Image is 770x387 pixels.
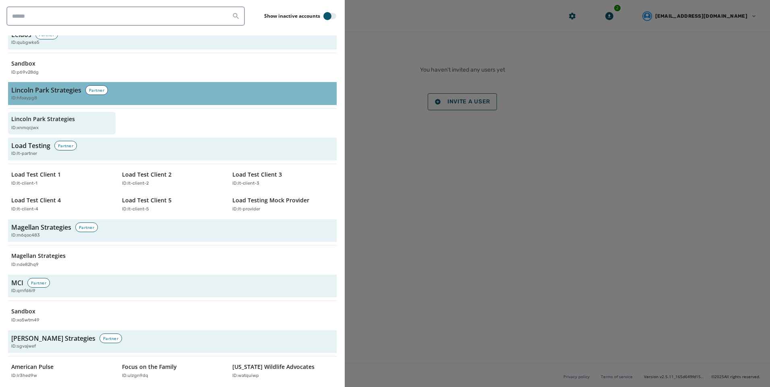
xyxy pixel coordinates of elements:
button: Lincoln Park StrategiesID:xnmqcjwx [8,112,116,135]
p: ID: lt-client-3 [232,180,259,187]
p: ID: lt-client-5 [122,206,149,213]
h3: Magellan Strategies [11,222,71,232]
p: ID: ulzgn9dq [122,373,148,379]
p: ID: lt-client-4 [11,206,38,213]
h3: [PERSON_NAME] Strategies [11,333,95,343]
p: Load Testing Mock Provider [232,196,309,204]
button: Load Test Client 2ID:lt-client-2 [119,167,226,190]
button: Magellan StrategiesPartnerID:m6qoc483 [8,219,337,242]
button: Lincoln Park StrategiesPartnerID:hfoaypg8 [8,82,337,105]
p: Load Test Client 1 [11,171,61,179]
p: ID: p69v28dg [11,69,39,76]
p: ID: lt-client-2 [122,180,149,187]
p: ID: watquiwp [232,373,259,379]
div: Partner [27,278,50,288]
div: Partner [99,333,122,343]
button: Load Test Client 3ID:lt-client-3 [229,167,337,190]
button: Load Test Client 5ID:lt-client-5 [119,193,226,216]
div: Partner [54,141,77,150]
button: SandboxID:p69v28dg [8,56,116,79]
button: LeidosPartnerID:qubgwke5 [8,27,337,49]
button: [US_STATE] Wildlife AdvocatesID:watquiwp [229,360,337,383]
p: Sandbox [11,60,35,68]
p: ID: lt-provider [232,206,260,213]
p: ID: xnmqcjwx [11,125,39,132]
p: ID: nde82hq9 [11,261,39,268]
button: American PulseID:lr3hed9w [8,360,116,383]
p: [US_STATE] Wildlife Advocates [232,363,315,371]
label: Show inactive accounts [264,13,320,19]
span: ID: m6qoc483 [11,232,40,239]
button: Focus on the FamilyID:ulzgn9dq [119,360,226,383]
button: SandboxID:xo5wtm49 [8,304,116,327]
p: Load Test Client 2 [122,171,172,179]
span: ID: lt-partner [11,150,37,157]
p: Magellan Strategies [11,252,66,260]
p: ID: lr3hed9w [11,373,37,379]
button: MCIPartnerID:qrnfd6i9 [8,275,337,298]
p: Load Test Client 5 [122,196,172,204]
p: ID: xo5wtm49 [11,317,39,324]
button: Magellan StrategiesID:nde82hq9 [8,249,116,272]
button: [PERSON_NAME] StrategiesPartnerID:sgvajwef [8,330,337,353]
span: ID: sgvajwef [11,343,36,350]
div: Partner [75,222,98,232]
h3: Lincoln Park Strategies [11,85,81,95]
span: ID: qubgwke5 [11,39,39,46]
p: Load Test Client 4 [11,196,61,204]
h3: MCI [11,278,23,288]
span: ID: qrnfd6i9 [11,288,35,294]
button: Load Testing Mock ProviderID:lt-provider [229,193,337,216]
span: ID: hfoaypg8 [11,95,37,102]
p: Lincoln Park Strategies [11,115,75,123]
button: Load Test Client 4ID:lt-client-4 [8,193,116,216]
button: Load TestingPartnerID:lt-partner [8,138,337,161]
p: Sandbox [11,307,35,315]
p: Load Test Client 3 [232,171,282,179]
p: American Pulse [11,363,54,371]
button: Load Test Client 1ID:lt-client-1 [8,167,116,190]
p: ID: lt-client-1 [11,180,37,187]
p: Focus on the Family [122,363,177,371]
h3: Load Testing [11,141,50,150]
div: Partner [85,85,108,95]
